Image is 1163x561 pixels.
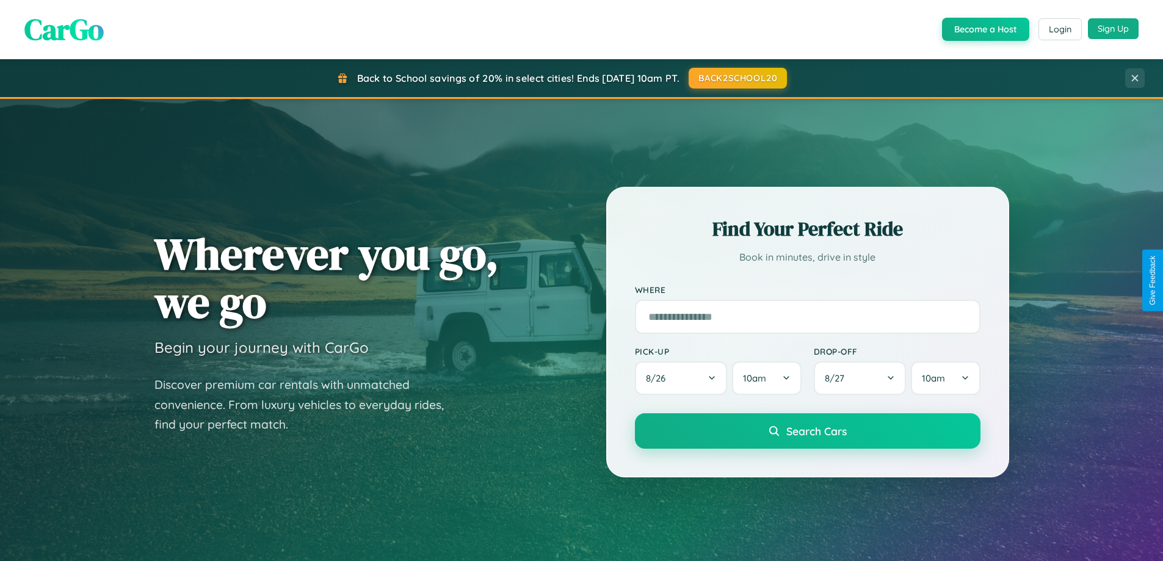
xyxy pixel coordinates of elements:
span: 10am [743,372,766,384]
button: BACK2SCHOOL20 [689,68,787,89]
span: Search Cars [786,424,847,438]
h1: Wherever you go, we go [154,230,499,326]
label: Pick-up [635,346,802,357]
button: Sign Up [1088,18,1139,39]
p: Book in minutes, drive in style [635,248,980,266]
button: 8/27 [814,361,907,395]
span: CarGo [24,9,104,49]
button: Become a Host [942,18,1029,41]
h3: Begin your journey with CarGo [154,338,369,357]
span: 10am [922,372,945,384]
button: Search Cars [635,413,980,449]
button: 10am [732,361,801,395]
div: Give Feedback [1148,256,1157,305]
label: Where [635,284,980,295]
label: Drop-off [814,346,980,357]
p: Discover premium car rentals with unmatched convenience. From luxury vehicles to everyday rides, ... [154,375,460,435]
span: 8 / 27 [825,372,850,384]
button: 8/26 [635,361,728,395]
h2: Find Your Perfect Ride [635,215,980,242]
button: Login [1038,18,1082,40]
span: 8 / 26 [646,372,672,384]
span: Back to School savings of 20% in select cities! Ends [DATE] 10am PT. [357,72,679,84]
button: 10am [911,361,980,395]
